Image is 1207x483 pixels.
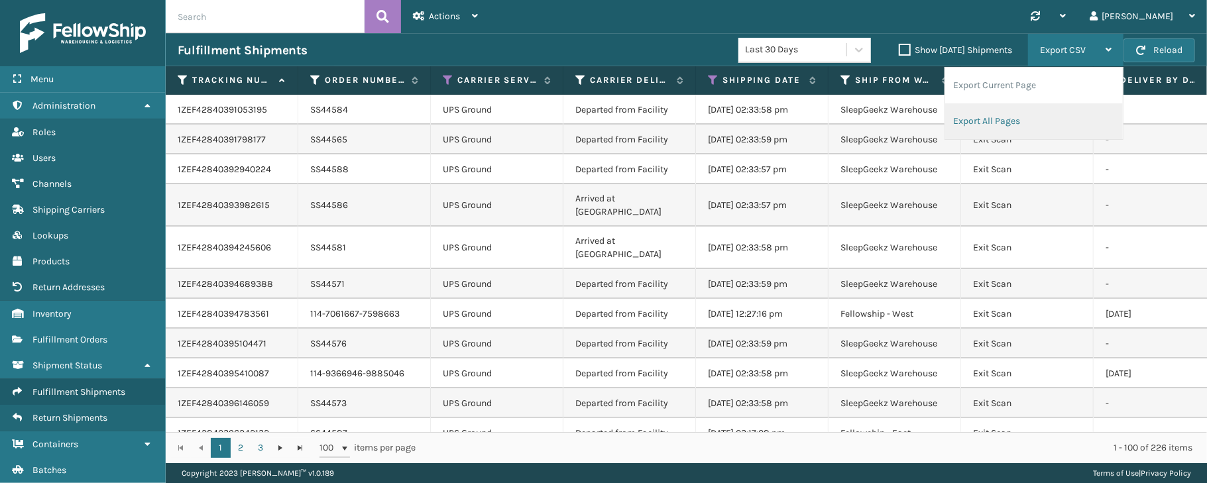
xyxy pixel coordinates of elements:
td: [DATE] 02:33:58 pm [696,227,829,269]
td: SleepGeekz Warehouse [829,329,961,358]
a: SS44573 [310,398,347,409]
label: Shipping Date [722,74,803,86]
td: 1ZEF42840394783561 [166,299,298,329]
td: SleepGeekz Warehouse [829,154,961,184]
td: Departed from Facility [563,125,696,154]
td: 1ZEF42840395410087 [166,358,298,388]
td: Arrived at [GEOGRAPHIC_DATA] [563,227,696,269]
td: 1ZEF42840394689388 [166,269,298,299]
span: Go to the next page [275,443,286,453]
td: UPS Ground [431,184,563,227]
td: 1ZEF42840391053195 [166,95,298,125]
td: SleepGeekz Warehouse [829,125,961,154]
td: [DATE] 02:33:58 pm [696,358,829,388]
span: Return Shipments [32,412,107,423]
div: Last 30 Days [745,43,848,57]
td: Exit Scan [961,269,1094,299]
td: Departed from Facility [563,329,696,358]
a: SS44581 [310,242,346,253]
td: [DATE] 03:17:08 pm [696,418,829,448]
td: Exit Scan [961,418,1094,448]
div: | [1093,463,1191,483]
td: SleepGeekz Warehouse [829,358,961,388]
td: Exit Scan [961,329,1094,358]
label: Carrier Service [457,74,538,86]
span: Go to the last page [295,443,306,453]
td: [DATE] 02:33:59 pm [696,125,829,154]
td: 1ZEF42840394245606 [166,227,298,269]
td: Departed from Facility [563,95,696,125]
td: UPS Ground [431,227,563,269]
div: 1 - 100 of 226 items [435,441,1192,455]
td: Exit Scan [961,227,1094,269]
td: Departed from Facility [563,269,696,299]
span: items per page [319,438,416,458]
td: Fellowship - East [829,418,961,448]
label: Tracking Number [192,74,272,86]
td: SleepGeekz Warehouse [829,95,961,125]
td: Departed from Facility [563,299,696,329]
span: Fulfillment Shipments [32,386,125,398]
li: Export Current Page [945,68,1123,103]
label: Ship from warehouse [855,74,935,86]
span: Lookups [32,230,68,241]
a: SS44587 [310,427,347,439]
a: 1 [211,438,231,458]
span: Actions [429,11,460,22]
td: Departed from Facility [563,418,696,448]
td: Fellowship - West [829,299,961,329]
td: UPS Ground [431,269,563,299]
td: UPS Ground [431,418,563,448]
span: Fulfillment Orders [32,334,107,345]
a: SS44588 [310,164,349,175]
td: SleepGeekz Warehouse [829,269,961,299]
td: 1ZEF42840393982615 [166,184,298,227]
td: Exit Scan [961,184,1094,227]
td: SleepGeekz Warehouse [829,388,961,418]
td: SleepGeekz Warehouse [829,227,961,269]
a: SS44576 [310,338,347,349]
span: Administration [32,100,95,111]
td: [DATE] 12:27:16 pm [696,299,829,329]
td: [DATE] 02:33:59 pm [696,329,829,358]
td: Exit Scan [961,154,1094,184]
a: Go to the last page [290,438,310,458]
td: UPS Ground [431,154,563,184]
span: Roles [32,127,56,138]
td: Departed from Facility [563,154,696,184]
td: Departed from Facility [563,358,696,388]
span: Shipment Status [32,360,102,371]
td: 1ZEF42840396242132 [166,418,298,448]
li: Export All Pages [945,103,1123,139]
a: 114-9366946-9885046 [310,368,404,379]
td: 1ZEF42840391798177 [166,125,298,154]
td: [DATE] 02:33:58 pm [696,388,829,418]
td: Departed from Facility [563,388,696,418]
img: logo [20,13,146,53]
span: Export CSV [1040,44,1086,56]
a: 3 [251,438,270,458]
a: SS44565 [310,134,347,145]
a: 114-7061667-7598663 [310,308,400,319]
td: UPS Ground [431,358,563,388]
span: Channels [32,178,72,189]
td: Arrived at [GEOGRAPHIC_DATA] [563,184,696,227]
td: [DATE] 02:33:57 pm [696,154,829,184]
span: Users [32,152,56,164]
label: Carrier Delivery Status [590,74,670,86]
span: Return Addresses [32,282,105,293]
td: Exit Scan [961,358,1094,388]
span: Products [32,256,70,267]
span: Batches [32,464,66,476]
td: [DATE] 02:33:58 pm [696,95,829,125]
td: Exit Scan [961,388,1094,418]
td: Exit Scan [961,299,1094,329]
span: 100 [319,441,339,455]
td: 1ZEF42840396146059 [166,388,298,418]
a: SS44584 [310,104,348,115]
a: Terms of Use [1093,468,1139,478]
td: [DATE] 02:33:59 pm [696,269,829,299]
td: 1ZEF42840395104471 [166,329,298,358]
h3: Fulfillment Shipments [178,42,308,58]
td: 1ZEF42840392940224 [166,154,298,184]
